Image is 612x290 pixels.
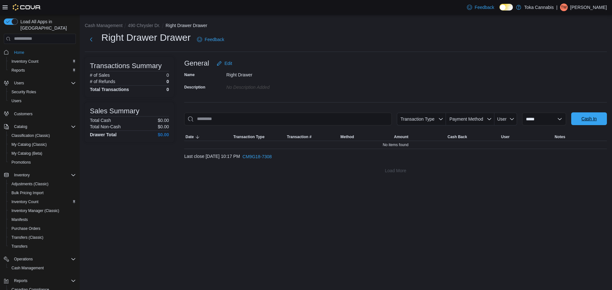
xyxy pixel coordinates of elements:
[9,88,76,96] span: Security Roles
[90,79,115,84] h6: # of Refunds
[6,233,78,242] button: Transfers (Classic)
[11,98,21,103] span: Users
[6,140,78,149] button: My Catalog (Classic)
[243,153,272,160] span: CM9G18-7308
[9,97,76,105] span: Users
[9,234,46,241] a: Transfers (Classic)
[6,131,78,140] button: Classification (Classic)
[464,1,497,14] a: Feedback
[1,48,78,57] button: Home
[232,133,286,141] button: Transaction Type
[11,142,47,147] span: My Catalog (Classic)
[6,180,78,188] button: Adjustments (Classic)
[14,257,33,262] span: Operations
[233,134,265,139] span: Transaction Type
[397,113,446,125] button: Transaction Type
[475,4,494,11] span: Feedback
[6,215,78,224] button: Manifests
[9,141,49,148] a: My Catalog (Classic)
[11,171,32,179] button: Inventory
[1,109,78,118] button: Customers
[6,96,78,105] button: Users
[90,62,162,70] h3: Transactions Summary
[158,132,169,137] h4: $0.00
[85,22,607,30] nav: An example of EuiBreadcrumbs
[501,134,510,139] span: User
[11,79,76,87] span: Users
[400,117,434,122] span: Transaction Type
[9,225,43,232] a: Purchase Orders
[226,70,312,77] div: Right Drawer
[11,265,44,271] span: Cash Management
[158,124,169,129] p: $0.00
[9,150,76,157] span: My Catalog (Beta)
[14,50,24,55] span: Home
[6,57,78,66] button: Inventory Count
[9,207,76,215] span: Inventory Manager (Classic)
[90,118,111,123] h6: Total Cash
[1,276,78,285] button: Reports
[1,171,78,180] button: Inventory
[11,277,76,285] span: Reports
[9,132,53,139] a: Classification (Classic)
[205,36,224,43] span: Feedback
[226,82,312,90] div: No Description added
[6,158,78,167] button: Promotions
[446,113,494,125] button: Payment Method
[561,4,567,11] span: TW
[11,79,26,87] button: Users
[11,255,76,263] span: Operations
[11,49,27,56] a: Home
[9,216,76,223] span: Manifests
[11,89,36,95] span: Security Roles
[85,23,122,28] button: Cash Management
[11,123,30,131] button: Catalog
[393,133,446,141] button: Amount
[9,189,76,197] span: Bulk Pricing Import
[90,132,117,137] h4: Drawer Total
[11,199,39,204] span: Inventory Count
[166,73,169,78] p: 0
[158,118,169,123] p: $0.00
[184,133,232,141] button: Date
[9,198,41,206] a: Inventory Count
[101,31,191,44] h1: Right Drawer Drawer
[11,277,30,285] button: Reports
[240,150,274,163] button: CM9G18-7308
[555,134,565,139] span: Notes
[11,59,39,64] span: Inventory Count
[18,18,76,31] span: Load All Apps in [GEOGRAPHIC_DATA]
[11,110,35,118] a: Customers
[570,4,607,11] p: [PERSON_NAME]
[1,255,78,264] button: Operations
[128,23,160,28] button: 490 Chrysler Dr.
[6,197,78,206] button: Inventory Count
[9,216,30,223] a: Manifests
[6,206,78,215] button: Inventory Manager (Classic)
[9,243,30,250] a: Transfers
[166,87,169,92] h4: 0
[11,123,76,131] span: Catalog
[6,242,78,251] button: Transfers
[560,4,568,11] div: Ty Wilson
[9,141,76,148] span: My Catalog (Classic)
[11,208,59,213] span: Inventory Manager (Classic)
[224,60,232,67] span: Edit
[9,88,39,96] a: Security Roles
[1,122,78,131] button: Catalog
[90,124,121,129] h6: Total Non-Cash
[186,134,194,139] span: Date
[14,111,33,117] span: Customers
[90,73,110,78] h6: # of Sales
[446,133,500,141] button: Cash Back
[9,264,46,272] a: Cash Management
[6,149,78,158] button: My Catalog (Beta)
[11,160,31,165] span: Promotions
[9,159,76,166] span: Promotions
[6,66,78,75] button: Reports
[14,278,27,283] span: Reports
[11,255,35,263] button: Operations
[9,159,33,166] a: Promotions
[394,134,408,139] span: Amount
[6,188,78,197] button: Bulk Pricing Import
